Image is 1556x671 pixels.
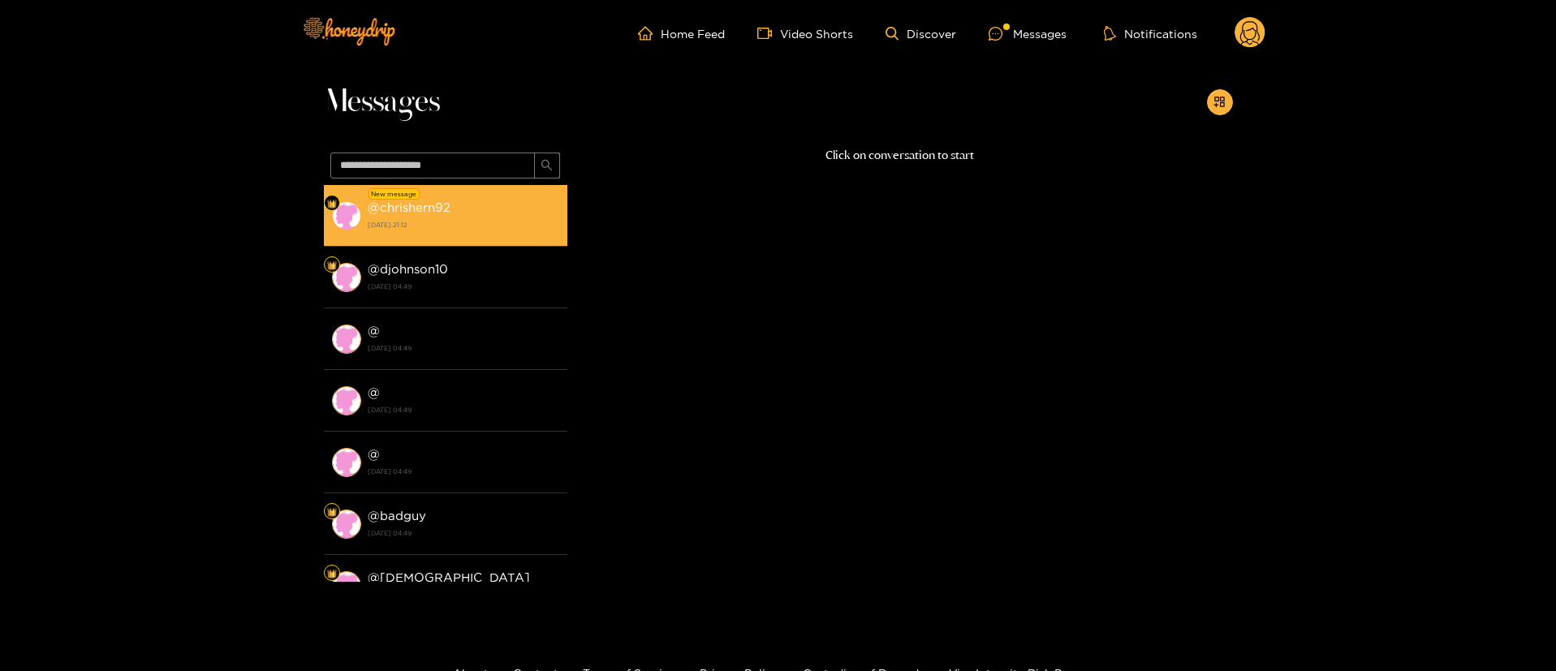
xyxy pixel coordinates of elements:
[327,260,337,270] img: Fan Level
[368,341,559,355] strong: [DATE] 04:49
[368,217,559,232] strong: [DATE] 21:12
[368,262,448,276] strong: @ djohnson10
[368,464,559,479] strong: [DATE] 04:49
[989,24,1067,43] div: Messages
[757,26,780,41] span: video-camera
[368,279,559,294] strong: [DATE] 04:49
[1207,89,1233,115] button: appstore-add
[332,510,361,539] img: conversation
[368,526,559,540] strong: [DATE] 04:49
[368,570,530,584] strong: @ [DEMOGRAPHIC_DATA]
[1099,25,1202,41] button: Notifications
[567,146,1233,165] p: Click on conversation to start
[332,448,361,477] img: conversation
[369,188,420,200] div: New message
[332,263,361,292] img: conversation
[324,83,440,122] span: Messages
[332,386,361,415] img: conversation
[368,324,380,338] strong: @
[332,571,361,600] img: conversation
[638,26,725,41] a: Home Feed
[368,385,380,399] strong: @
[368,402,559,417] strong: [DATE] 04:49
[327,507,337,517] img: Fan Level
[368,200,450,214] strong: @ chrishern92
[368,509,426,523] strong: @ badguy
[886,27,956,41] a: Discover
[327,569,337,579] img: Fan Level
[534,153,560,179] button: search
[541,159,553,173] span: search
[1213,96,1226,110] span: appstore-add
[332,201,361,230] img: conversation
[757,26,853,41] a: Video Shorts
[327,199,337,209] img: Fan Level
[332,325,361,354] img: conversation
[638,26,661,41] span: home
[368,447,380,461] strong: @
